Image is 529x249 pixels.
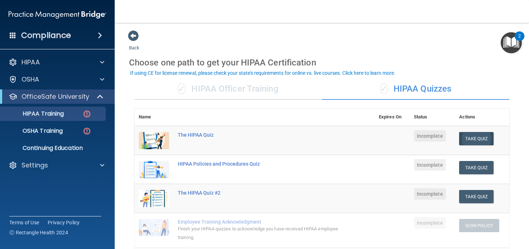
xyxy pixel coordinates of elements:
div: Finish your HIPAA quizzes to acknowledge you have received HIPAA employee training. [178,225,339,242]
th: Name [134,108,173,126]
span: ✓ [178,83,186,94]
div: If using CE for license renewal, please check your state's requirements for online vs. live cours... [130,70,395,75]
p: OfficeSafe University [22,92,89,101]
div: 2 [518,36,521,45]
p: OSHA Training [5,127,63,135]
a: Settings [9,161,104,170]
h4: Compliance [21,30,71,40]
span: Ⓒ Rectangle Health 2024 [9,229,68,236]
button: Take Quiz [459,161,494,174]
div: HIPAA Policies and Procedures Quiz [178,161,339,167]
p: OSHA [22,75,39,84]
span: Incomplete [414,159,446,171]
a: OSHA [9,75,104,84]
span: Incomplete [414,188,446,200]
a: OfficeSafe University [9,92,104,101]
div: The HIPAA Quiz [178,132,339,138]
img: danger-circle.6113f641.png [82,109,91,118]
button: Take Quiz [459,132,494,145]
p: HIPAA Training [5,110,64,117]
iframe: Drift Widget Chat Controller [493,200,520,227]
div: HIPAA Quizzes [322,78,509,100]
a: HIPAA [9,58,104,67]
th: Actions [455,108,509,126]
p: HIPAA [22,58,40,67]
a: Terms of Use [9,219,39,226]
button: Open Resource Center, 2 new notifications [501,32,522,53]
div: HIPAA Officer Training [134,78,322,100]
div: Employee Training Acknowledgment [178,219,339,225]
div: The HIPAA Quiz #2 [178,190,339,196]
th: Status [410,108,455,126]
img: PMB logo [9,8,106,22]
button: Sign Policy [459,219,499,232]
span: Incomplete [414,217,446,229]
div: Choose one path to get your HIPAA Certification [129,52,515,73]
button: Take Quiz [459,190,494,203]
th: Expires On [375,108,410,126]
p: Settings [22,161,48,170]
a: Back [129,36,139,50]
a: Privacy Policy [48,219,80,226]
span: ✓ [380,83,388,94]
p: Continuing Education [5,145,103,152]
button: If using CE for license renewal, please check your state's requirements for online vs. live cours... [129,69,396,77]
img: danger-circle.6113f641.png [82,127,91,136]
span: Incomplete [414,130,446,142]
